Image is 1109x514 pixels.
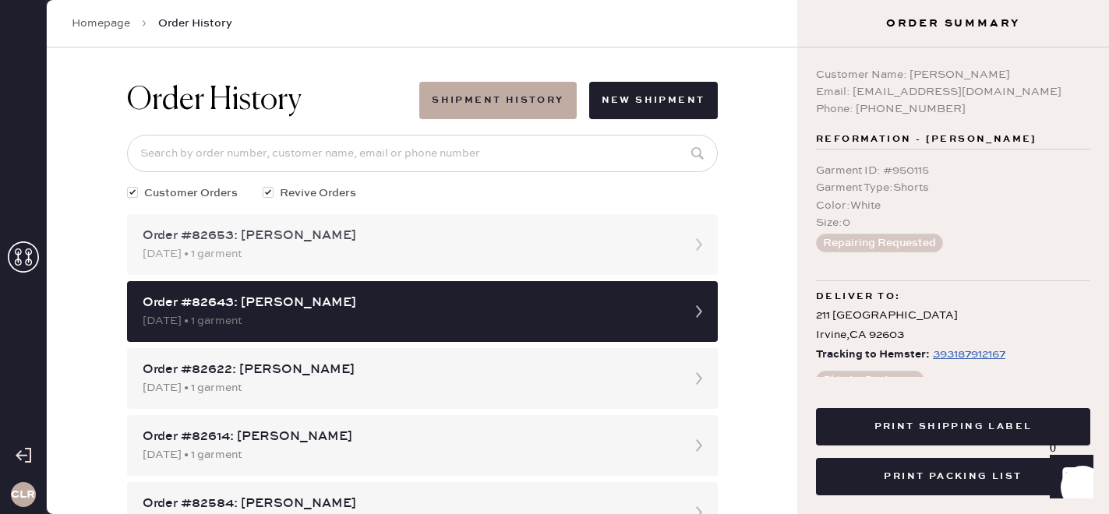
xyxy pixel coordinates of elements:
button: New Shipment [589,82,718,119]
button: Print Shipping Label [816,408,1090,445]
span: Tracking to Hemster: [816,345,930,364]
span: Order History [158,16,232,31]
div: [DATE] • 1 garment [143,312,674,329]
a: Homepage [72,16,130,31]
div: Order #82622: [PERSON_NAME] [143,361,674,379]
div: Order #82653: [PERSON_NAME] [143,227,674,245]
div: https://www.fedex.com/apps/fedextrack/?tracknumbers=393187912167&cntry_code=US [933,345,1005,364]
div: Phone: [PHONE_NUMBER] [816,100,1090,118]
div: [DATE] • 1 garment [143,379,674,396]
button: Shipment History [419,82,576,119]
iframe: Front Chat [1035,444,1102,511]
div: Customer Name: [PERSON_NAME] [816,66,1090,83]
input: Search by order number, customer name, email or phone number [127,135,718,172]
div: Email: [EMAIL_ADDRESS][DOMAIN_NAME] [816,83,1090,100]
div: Garment ID : # 950115 [816,162,1090,179]
div: Order #82584: [PERSON_NAME] [143,495,674,513]
h3: CLR [11,489,35,500]
div: [DATE] • 1 garment [143,446,674,463]
div: Color : White [816,197,1090,214]
button: Repairing Requested [816,234,943,252]
span: Revive Orders [280,185,356,202]
div: Order #82614: [PERSON_NAME] [143,428,674,446]
div: Garment Type : Shorts [816,179,1090,196]
h1: Order History [127,82,302,119]
span: Reformation - [PERSON_NAME] [816,130,1037,149]
button: Print Packing List [816,458,1090,495]
a: Print Shipping Label [816,418,1090,433]
button: Ship to Customer [816,371,924,389]
div: Size : 0 [816,214,1090,231]
span: Deliver to: [816,287,900,306]
a: 393187912167 [930,345,1005,364]
h3: Order Summary [797,16,1109,31]
span: Customer Orders [144,185,238,202]
div: [DATE] • 1 garment [143,245,674,262]
div: 211 [GEOGRAPHIC_DATA] Irvine , CA 92603 [816,306,1090,345]
div: Order #82643: [PERSON_NAME] [143,294,674,312]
